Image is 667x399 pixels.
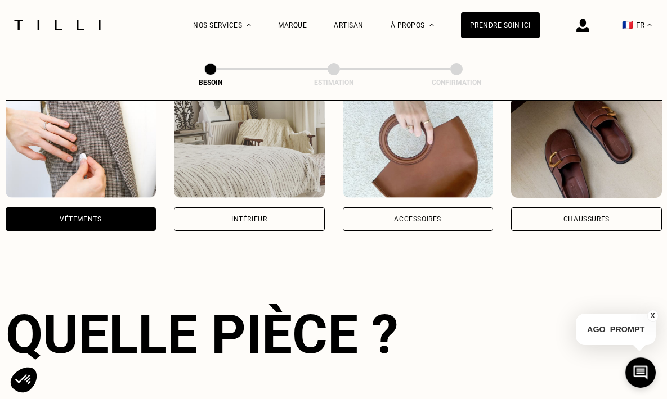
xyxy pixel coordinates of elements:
[6,303,662,366] div: Quelle pièce ?
[154,79,267,87] div: Besoin
[511,97,662,198] img: Chaussures
[400,79,513,87] div: Confirmation
[394,216,441,223] div: Accessoires
[60,216,101,223] div: Vêtements
[174,97,325,198] img: Intérieur
[6,97,156,198] img: Vêtements
[563,216,610,223] div: Chaussures
[429,24,434,26] img: Menu déroulant à propos
[647,24,652,26] img: menu déroulant
[10,20,105,30] img: Logo du service de couturière Tilli
[576,314,656,345] p: AGO_PROMPT
[647,310,659,322] button: X
[622,20,633,30] span: 🇫🇷
[277,79,390,87] div: Estimation
[576,19,589,32] img: icône connexion
[278,21,307,29] a: Marque
[247,24,251,26] img: Menu déroulant
[231,216,267,223] div: Intérieur
[343,97,494,198] img: Accessoires
[461,12,540,38] a: Prendre soin ici
[334,21,364,29] a: Artisan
